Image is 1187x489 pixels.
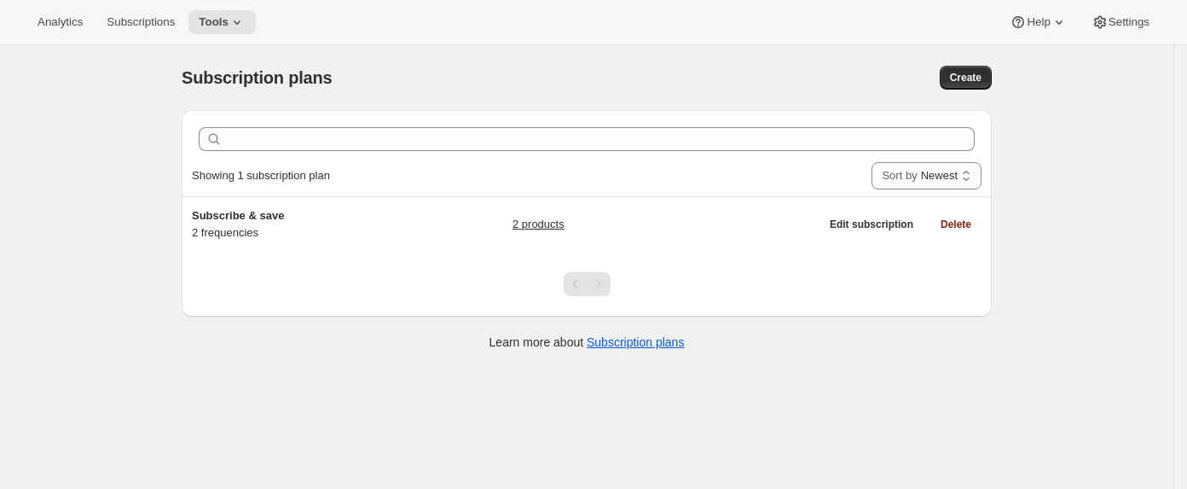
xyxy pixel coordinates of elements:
[940,66,992,90] button: Create
[96,10,185,34] button: Subscriptions
[188,10,256,34] button: Tools
[1027,15,1050,29] span: Help
[950,71,981,84] span: Create
[564,272,611,296] nav: Pagination
[819,212,924,236] button: Edit subscription
[107,15,175,29] span: Subscriptions
[192,207,405,242] div: 2 frequencies
[830,218,913,231] span: Edit subscription
[930,212,981,236] button: Delete
[27,10,93,34] button: Analytics
[587,335,684,349] a: Subscription plans
[192,209,284,222] span: Subscribe & save
[999,10,1077,34] button: Help
[192,169,330,182] span: Showing 1 subscription plan
[1081,10,1160,34] button: Settings
[512,216,565,233] a: 2 products
[489,334,685,351] p: Learn more about
[38,15,83,29] span: Analytics
[199,15,229,29] span: Tools
[1109,15,1149,29] span: Settings
[182,68,332,87] span: Subscription plans
[941,218,971,231] span: Delete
